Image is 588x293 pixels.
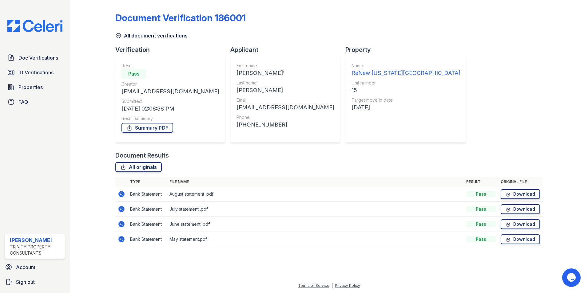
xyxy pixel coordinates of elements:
div: Creator [121,81,219,87]
div: [EMAIL_ADDRESS][DOMAIN_NAME] [121,87,219,96]
a: Privacy Policy [335,283,360,288]
td: Bank Statement [128,202,167,217]
div: Pass [466,206,496,212]
div: Submitted [121,98,219,104]
a: All originals [115,162,162,172]
div: Applicant [230,45,345,54]
a: Properties [5,81,65,93]
div: 15 [352,86,460,95]
th: Result [464,177,498,187]
div: Document Verification 186001 [115,12,246,23]
div: Unit number [352,80,460,86]
td: May statement.pdf [167,232,464,247]
div: | [332,283,333,288]
th: Original file [498,177,542,187]
a: Download [501,219,540,229]
div: Trinity Property Consultants [10,244,62,256]
div: First name [236,63,334,69]
div: Pass [466,191,496,197]
th: File name [167,177,464,187]
div: Pass [466,221,496,227]
td: Bank Statement [128,217,167,232]
a: Doc Verifications [5,52,65,64]
span: FAQ [18,98,28,106]
div: [PERSON_NAME] [236,86,334,95]
a: Summary PDF [121,123,173,133]
th: Type [128,177,167,187]
div: Pass [466,236,496,242]
div: [PERSON_NAME]’ [236,69,334,77]
div: [EMAIL_ADDRESS][DOMAIN_NAME] [236,103,334,112]
div: Verification [115,45,230,54]
div: Email [236,97,334,103]
div: [DATE] [352,103,460,112]
a: Download [501,204,540,214]
div: Result summary [121,115,219,122]
td: Bank Statement [128,232,167,247]
div: Last name [236,80,334,86]
div: Name [352,63,460,69]
a: Account [2,261,67,273]
span: ID Verifications [18,69,54,76]
span: Properties [18,84,43,91]
td: July statement .pdf [167,202,464,217]
div: Phone [236,114,334,120]
td: Bank Statement [128,187,167,202]
a: ID Verifications [5,66,65,79]
div: Pass [121,69,146,79]
span: Account [16,264,35,271]
div: [DATE] 02:08:38 PM [121,104,219,113]
iframe: chat widget [562,268,582,287]
a: Name ReNew [US_STATE][GEOGRAPHIC_DATA] [352,63,460,77]
div: Property [345,45,471,54]
div: [PHONE_NUMBER] [236,120,334,129]
a: Download [501,234,540,244]
span: Sign out [16,278,35,286]
span: Doc Verifications [18,54,58,61]
a: Sign out [2,276,67,288]
div: Target move in date [352,97,460,103]
div: Result [121,63,219,69]
div: Document Results [115,151,169,160]
a: All document verifications [115,32,188,39]
td: June statement .pdf [167,217,464,232]
div: ReNew [US_STATE][GEOGRAPHIC_DATA] [352,69,460,77]
a: Download [501,189,540,199]
div: [PERSON_NAME] [10,236,62,244]
img: CE_Logo_Blue-a8612792a0a2168367f1c8372b55b34899dd931a85d93a1a3d3e32e68fde9ad4.png [2,20,67,32]
td: August statement .pdf [167,187,464,202]
a: FAQ [5,96,65,108]
a: Terms of Service [298,283,329,288]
